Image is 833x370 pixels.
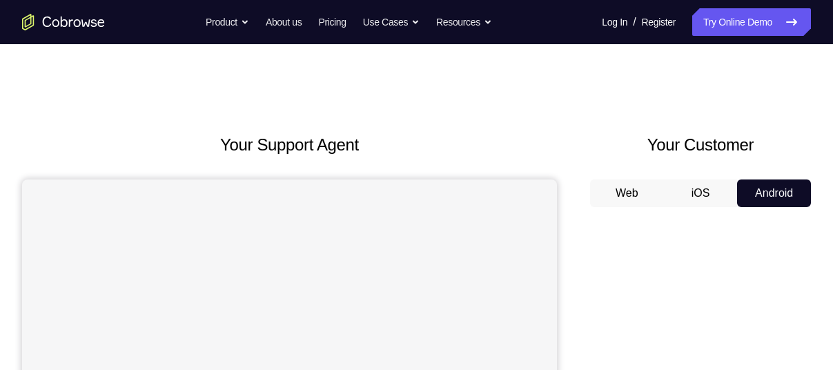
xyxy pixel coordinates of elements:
button: Use Cases [363,8,420,36]
button: iOS [664,179,738,207]
button: Android [737,179,811,207]
a: Log In [602,8,627,36]
button: Web [590,179,664,207]
a: Register [642,8,676,36]
a: Pricing [318,8,346,36]
h2: Your Support Agent [22,133,557,157]
button: Resources [436,8,492,36]
button: Product [206,8,249,36]
span: / [633,14,636,30]
h2: Your Customer [590,133,811,157]
a: About us [266,8,302,36]
a: Try Online Demo [692,8,811,36]
a: Go to the home page [22,14,105,30]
